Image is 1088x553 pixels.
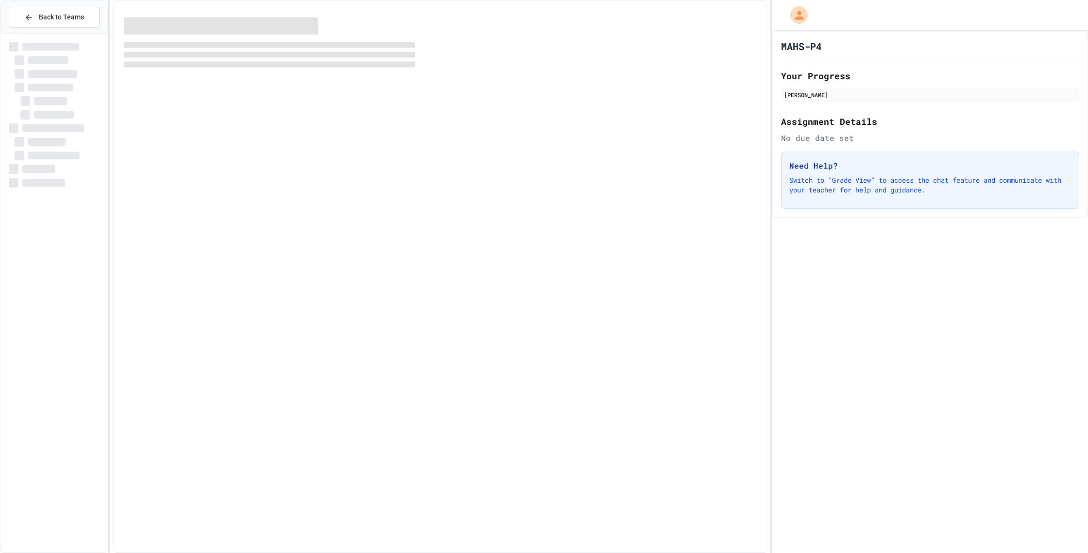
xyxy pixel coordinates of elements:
p: Switch to "Grade View" to access the chat feature and communicate with your teacher for help and ... [789,175,1071,195]
div: No due date set [781,132,1079,144]
h1: MAHS-P4 [781,39,822,53]
button: Back to Teams [9,7,100,28]
h3: Need Help? [789,160,1071,172]
span: Back to Teams [39,12,84,22]
h2: Your Progress [781,69,1079,83]
div: My Account [780,4,810,26]
div: [PERSON_NAME] [784,90,1076,99]
h2: Assignment Details [781,115,1079,128]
